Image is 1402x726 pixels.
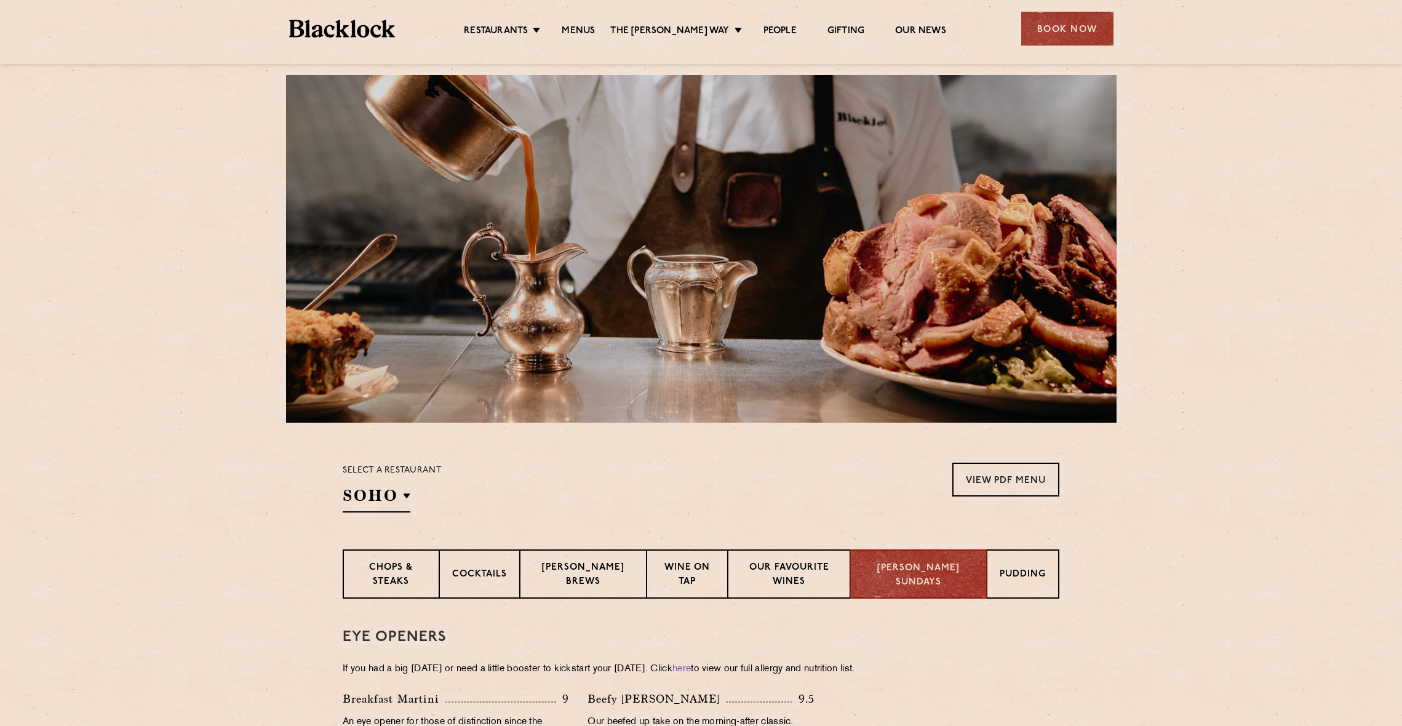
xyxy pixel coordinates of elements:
p: [PERSON_NAME] Brews [533,561,634,590]
h2: SOHO [343,485,410,513]
p: 9 [556,691,569,707]
a: Gifting [827,25,864,39]
p: Pudding [1000,568,1046,583]
a: Menus [562,25,595,39]
img: BL_Textured_Logo-footer-cropped.svg [289,20,396,38]
a: View PDF Menu [952,463,1059,497]
p: Chops & Steaks [356,561,426,590]
p: Breakfast Martini [343,690,445,708]
p: Our favourite wines [741,561,838,590]
a: The [PERSON_NAME] Way [610,25,729,39]
p: Beefy [PERSON_NAME] [587,690,726,708]
p: [PERSON_NAME] Sundays [863,562,974,589]
p: Wine on Tap [659,561,714,590]
a: People [763,25,797,39]
a: Restaurants [464,25,528,39]
a: here [672,664,691,674]
p: If you had a big [DATE] or need a little booster to kickstart your [DATE]. Click to view our full... [343,661,1059,678]
div: Book Now [1021,12,1113,46]
p: Cocktails [452,568,507,583]
a: Our News [895,25,946,39]
h3: Eye openers [343,629,1059,645]
p: Select a restaurant [343,463,442,479]
p: 9.5 [792,691,815,707]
